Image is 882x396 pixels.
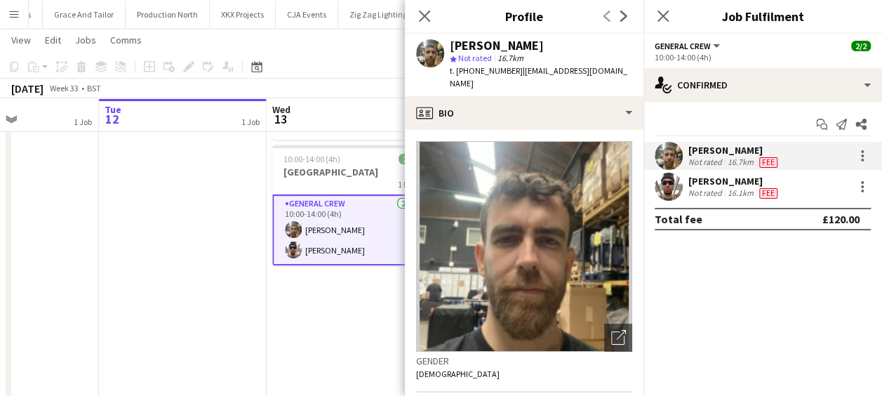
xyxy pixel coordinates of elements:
[210,1,276,28] button: XKX Projects
[655,212,702,226] div: Total fee
[338,1,419,28] button: Zig Zag Lighting
[87,83,101,93] div: BST
[74,117,92,127] div: 1 Job
[105,31,147,49] a: Comms
[655,41,711,51] span: General Crew
[688,175,780,187] div: [PERSON_NAME]
[105,103,121,116] span: Tue
[604,324,632,352] div: Open photos pop-in
[241,117,260,127] div: 1 Job
[688,157,725,168] div: Not rated
[272,166,429,178] h3: [GEOGRAPHIC_DATA]
[756,187,780,199] div: Crew has different fees then in role
[759,157,777,168] span: Fee
[450,65,627,88] span: | [EMAIL_ADDRESS][DOMAIN_NAME]
[655,41,722,51] button: General Crew
[405,96,643,130] div: Bio
[450,39,544,52] div: [PERSON_NAME]
[759,188,777,199] span: Fee
[643,7,882,25] h3: Job Fulfilment
[688,187,725,199] div: Not rated
[643,68,882,102] div: Confirmed
[46,83,81,93] span: Week 33
[43,1,126,28] button: Grace And Tailor
[398,179,418,190] span: 1 Role
[6,31,36,49] a: View
[102,111,121,127] span: 12
[725,157,756,168] div: 16.7km
[756,157,780,168] div: Crew has different fees then in role
[458,53,492,63] span: Not rated
[11,34,31,46] span: View
[45,34,61,46] span: Edit
[75,34,96,46] span: Jobs
[495,53,526,63] span: 16.7km
[655,52,871,62] div: 10:00-14:00 (4h)
[416,369,500,379] span: [DEMOGRAPHIC_DATA]
[416,141,632,352] img: Crew avatar or photo
[276,1,338,28] button: CJA Events
[69,31,102,49] a: Jobs
[272,194,429,265] app-card-role: General Crew2/210:00-14:00 (4h)[PERSON_NAME][PERSON_NAME]
[110,34,142,46] span: Comms
[272,103,290,116] span: Wed
[405,7,643,25] h3: Profile
[399,154,418,164] span: 2/2
[272,145,429,265] app-job-card: 10:00-14:00 (4h)2/2[GEOGRAPHIC_DATA]1 RoleGeneral Crew2/210:00-14:00 (4h)[PERSON_NAME][PERSON_NAME]
[126,1,210,28] button: Production North
[725,187,756,199] div: 16.1km
[688,144,780,157] div: [PERSON_NAME]
[416,355,632,367] h3: Gender
[450,65,523,76] span: t. [PHONE_NUMBER]
[39,31,67,49] a: Edit
[11,81,44,95] div: [DATE]
[851,41,871,51] span: 2/2
[270,111,290,127] span: 13
[283,154,340,164] span: 10:00-14:00 (4h)
[822,212,860,226] div: £120.00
